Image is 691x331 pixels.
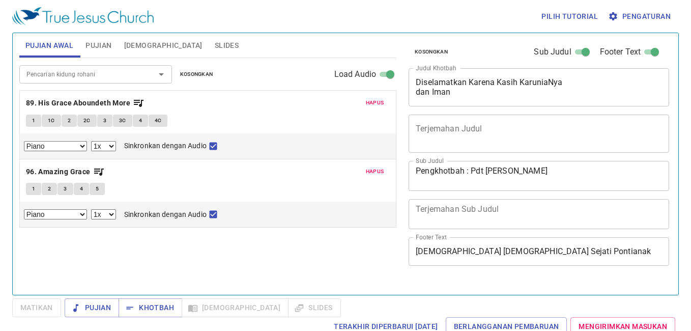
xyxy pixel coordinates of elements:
span: 1 [32,184,35,194]
span: Sinkronkan dengan Audio [124,141,207,151]
span: Sinkronkan dengan Audio [124,209,207,220]
button: 89. His Grace Aboundeth More [26,97,145,109]
button: Kosongkan [409,46,454,58]
button: 3 [97,115,112,127]
button: 2 [62,115,77,127]
span: Hapus [366,167,384,176]
img: True Jesus Church [12,7,154,25]
button: 4 [133,115,148,127]
textarea: Diselamatkan Karena Kasih KaruniaNya dan Iman [416,77,662,97]
button: 1C [42,115,61,127]
span: 3 [64,184,67,194]
button: Pujian [65,298,119,317]
span: 2 [48,184,51,194]
span: 4C [155,116,162,125]
select: Playback Rate [91,209,116,219]
span: [DEMOGRAPHIC_DATA] [124,39,203,52]
button: Hapus [360,97,390,109]
textarea: Pengkhotbah : Pdt [PERSON_NAME] [416,166,662,185]
select: Select Track [24,209,87,219]
button: Open [154,67,168,81]
button: 1 [26,115,41,127]
button: 3C [113,115,132,127]
span: Pilih tutorial [541,10,598,23]
span: Pujian [73,301,111,314]
button: 1 [26,183,41,195]
span: 1C [48,116,55,125]
span: Pengaturan [610,10,671,23]
span: 3C [119,116,126,125]
span: Load Audio [334,68,377,80]
b: 89. His Grace Aboundeth More [26,97,130,109]
span: Pujian Awal [25,39,73,52]
span: Kosongkan [180,70,213,79]
button: Hapus [360,165,390,178]
select: Select Track [24,141,87,151]
span: Kosongkan [415,47,448,57]
button: 4 [74,183,89,195]
span: Khotbah [127,301,174,314]
span: 2C [83,116,91,125]
button: 96. Amazing Grace [26,165,105,178]
span: 1 [32,116,35,125]
button: 3 [57,183,73,195]
span: 5 [96,184,99,194]
button: Khotbah [119,298,182,317]
span: Hapus [366,98,384,107]
button: Pilih tutorial [537,7,602,26]
button: 2C [77,115,97,127]
select: Playback Rate [91,141,116,151]
span: 2 [68,116,71,125]
button: Kosongkan [174,68,219,80]
span: 4 [80,184,83,194]
span: Pujian [85,39,111,52]
button: 2 [42,183,57,195]
span: 3 [103,116,106,125]
span: Footer Text [600,46,641,58]
span: Sub Judul [534,46,571,58]
button: 5 [90,183,105,195]
button: 4C [149,115,168,127]
span: Slides [215,39,239,52]
span: 4 [139,116,142,125]
button: Pengaturan [606,7,675,26]
b: 96. Amazing Grace [26,165,91,178]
